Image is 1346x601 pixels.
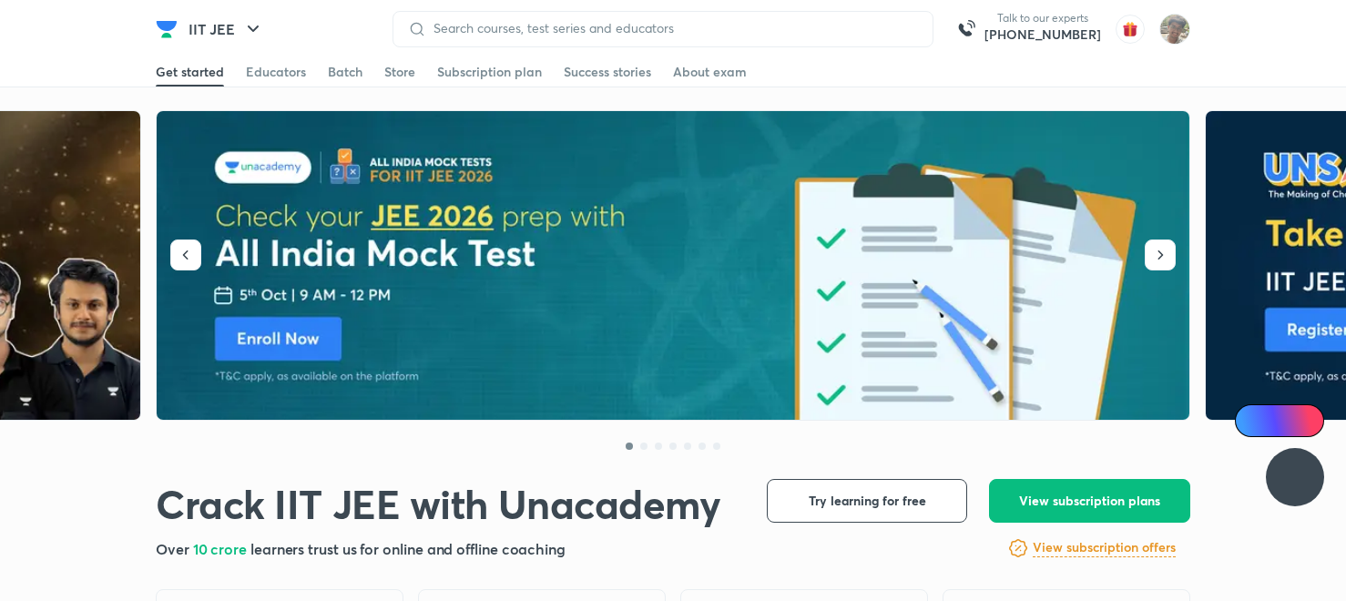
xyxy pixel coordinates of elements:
button: IIT JEE [178,11,275,47]
div: Batch [328,63,362,81]
a: Ai Doubts [1235,404,1324,437]
span: Over [156,539,193,558]
span: 10 crore [193,539,250,558]
button: View subscription plans [989,479,1190,523]
a: Educators [246,57,306,87]
div: Get started [156,63,224,81]
img: ttu [1284,466,1306,488]
img: avatar [1116,15,1145,44]
a: Store [384,57,415,87]
h6: View subscription offers [1033,538,1176,557]
div: Educators [246,63,306,81]
a: [PHONE_NUMBER] [984,25,1101,44]
a: About exam [673,57,747,87]
span: Try learning for free [809,492,926,510]
input: Search courses, test series and educators [426,21,918,36]
div: About exam [673,63,747,81]
div: Subscription plan [437,63,542,81]
h1: Crack IIT JEE with Unacademy [156,479,721,527]
a: Get started [156,57,224,87]
span: learners trust us for online and offline coaching [250,539,566,558]
img: call-us [948,11,984,47]
a: Batch [328,57,362,87]
span: View subscription plans [1019,492,1160,510]
a: Subscription plan [437,57,542,87]
div: Store [384,63,415,81]
span: Ai Doubts [1265,413,1313,428]
img: Shashwat Mathur [1159,14,1190,45]
a: Success stories [564,57,651,87]
a: View subscription offers [1033,537,1176,559]
div: Success stories [564,63,651,81]
p: Talk to our experts [984,11,1101,25]
button: Try learning for free [767,479,967,523]
img: Company Logo [156,18,178,40]
img: Icon [1246,413,1260,428]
